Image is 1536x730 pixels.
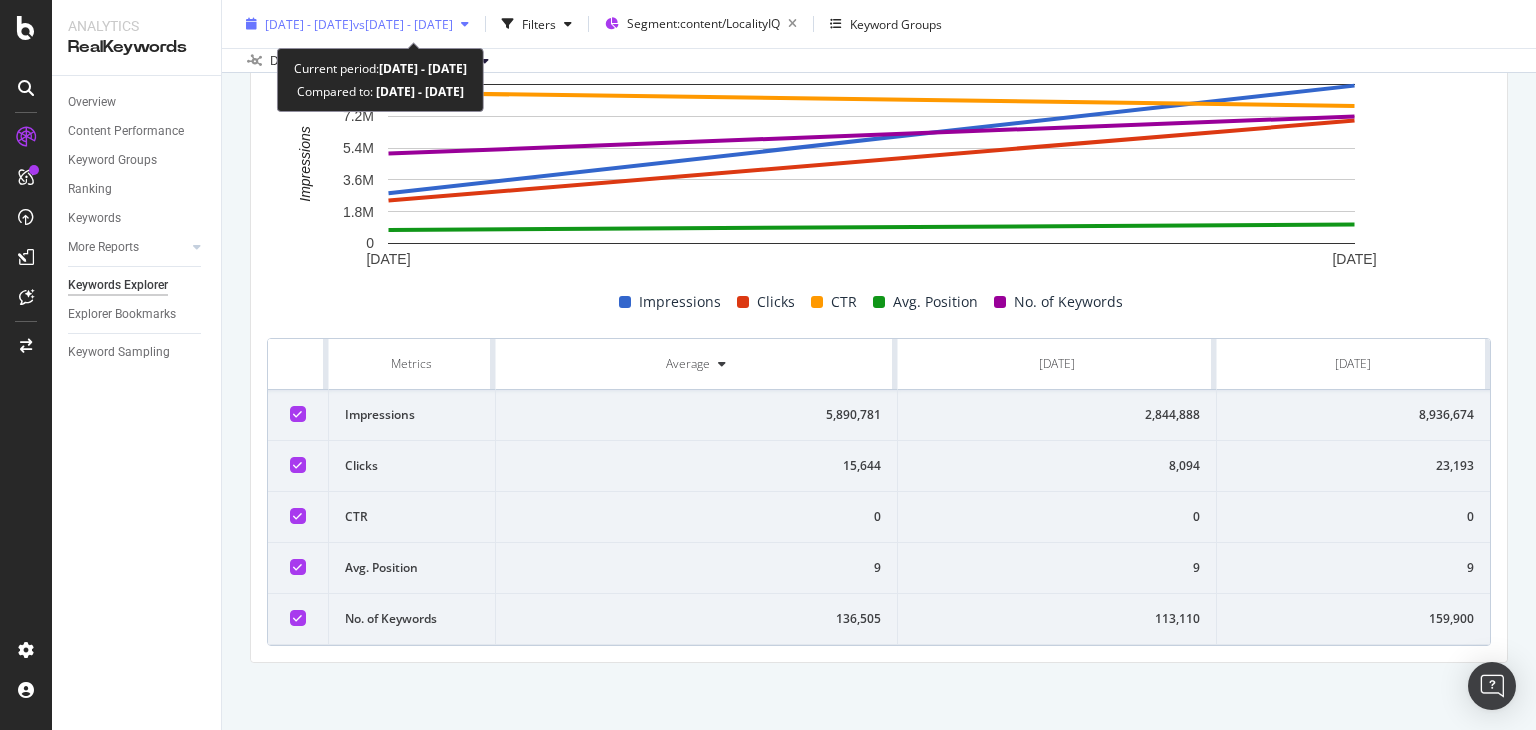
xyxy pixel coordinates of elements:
div: 9 [1233,559,1474,577]
div: Content Performance [68,121,184,142]
td: Clicks [329,441,496,492]
b: [DATE] - [DATE] [379,60,467,77]
div: Average [666,355,710,373]
div: 0 [512,508,881,526]
div: 0 [1233,508,1474,526]
span: [DATE] - [DATE] [265,15,353,32]
div: 5,890,781 [512,406,881,424]
div: 9 [914,559,1200,577]
svg: A chart. [267,74,1476,274]
span: vs [DATE] - [DATE] [353,15,453,32]
text: 1.8M [343,204,374,220]
button: Segment:content/LocalityIQ [597,8,805,40]
span: CTR [831,290,857,314]
div: 159,900 [1233,610,1474,628]
a: Ranking [68,179,207,200]
td: No. of Keywords [329,594,496,645]
div: Current period: [294,57,467,80]
td: Avg. Position [329,543,496,594]
div: Ranking [68,179,112,200]
div: 2,844,888 [914,406,1200,424]
span: Clicks [757,290,795,314]
div: Keyword Groups [68,150,157,171]
span: Segment: content/LocalityIQ [627,15,780,32]
button: [DATE] - [DATE]vs[DATE] - [DATE] [238,8,477,40]
div: 8,936,674 [1233,406,1474,424]
td: CTR [329,492,496,543]
text: 0 [366,236,374,252]
div: [DATE] [1039,355,1075,373]
text: 3.6M [343,172,374,188]
button: Filters [494,8,580,40]
span: Avg. Position [893,290,978,314]
div: 113,110 [914,610,1200,628]
div: 8,094 [914,457,1200,475]
b: [DATE] - [DATE] [373,83,464,100]
div: Open Intercom Messenger [1468,662,1516,710]
div: 15,644 [512,457,881,475]
text: 5.4M [343,140,374,156]
div: Keyword Groups [850,15,942,32]
a: Keywords [68,208,207,229]
div: 0 [914,508,1200,526]
td: Impressions [329,390,496,441]
a: More Reports [68,237,187,258]
a: Keyword Groups [68,150,207,171]
a: Explorer Bookmarks [68,304,207,325]
text: [DATE] [1332,251,1376,267]
div: Explorer Bookmarks [68,304,176,325]
a: Keyword Sampling [68,342,207,363]
div: RealKeywords [68,36,205,59]
div: [DATE] [1335,355,1371,373]
text: [DATE] [366,251,410,267]
a: Keywords Explorer [68,275,207,296]
div: 136,505 [512,610,881,628]
div: Keyword Sampling [68,342,170,363]
div: Analytics [68,16,205,36]
div: Filters [522,15,556,32]
span: Impressions [639,290,721,314]
div: Data crossed with the Crawl [270,52,426,70]
div: More Reports [68,237,139,258]
div: 9 [512,559,881,577]
text: Impressions [297,127,313,202]
div: Keywords Explorer [68,275,168,296]
a: Overview [68,92,207,113]
div: 23,193 [1233,457,1474,475]
text: 7.2M [343,108,374,124]
div: Compared to: [297,80,464,103]
div: Keywords [68,208,121,229]
button: Keyword Groups [822,8,950,40]
span: No. of Keywords [1014,290,1123,314]
div: Metrics [345,355,479,373]
div: Overview [68,92,116,113]
a: Content Performance [68,121,207,142]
